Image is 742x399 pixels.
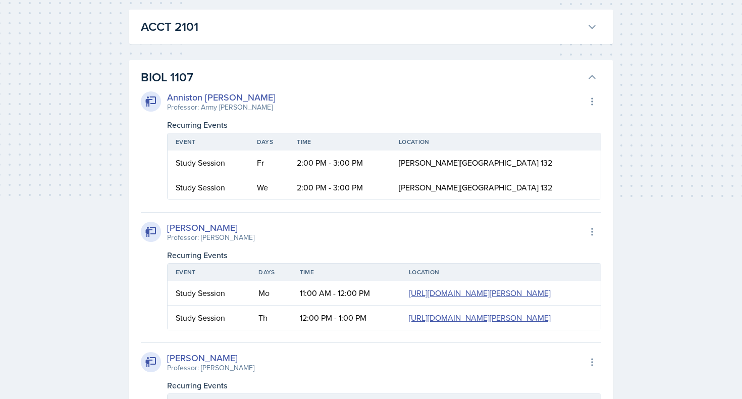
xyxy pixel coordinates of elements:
[292,264,401,281] th: Time
[292,281,401,306] td: 11:00 AM - 12:00 PM
[139,66,599,88] button: BIOL 1107
[250,281,291,306] td: Mo
[409,312,551,323] a: [URL][DOMAIN_NAME][PERSON_NAME]
[141,68,583,86] h3: BIOL 1107
[250,306,291,330] td: Th
[167,119,601,131] div: Recurring Events
[391,133,601,151] th: Location
[167,221,254,234] div: [PERSON_NAME]
[289,151,391,175] td: 2:00 PM - 3:00 PM
[409,287,551,298] a: [URL][DOMAIN_NAME][PERSON_NAME]
[249,151,289,175] td: Fr
[399,182,552,193] span: [PERSON_NAME][GEOGRAPHIC_DATA] 132
[168,264,250,281] th: Event
[167,102,276,113] div: Professor: Army [PERSON_NAME]
[139,16,599,38] button: ACCT 2101
[249,133,289,151] th: Days
[399,157,552,168] span: [PERSON_NAME][GEOGRAPHIC_DATA] 132
[292,306,401,330] td: 12:00 PM - 1:00 PM
[167,379,601,391] div: Recurring Events
[167,249,601,261] div: Recurring Events
[167,90,276,104] div: Anniston [PERSON_NAME]
[176,157,241,169] div: Study Session
[176,181,241,193] div: Study Session
[289,133,391,151] th: Time
[250,264,291,281] th: Days
[167,351,254,365] div: [PERSON_NAME]
[249,175,289,199] td: We
[176,312,242,324] div: Study Session
[168,133,249,151] th: Event
[141,18,583,36] h3: ACCT 2101
[401,264,601,281] th: Location
[167,232,254,243] div: Professor: [PERSON_NAME]
[176,287,242,299] div: Study Session
[167,363,254,373] div: Professor: [PERSON_NAME]
[289,175,391,199] td: 2:00 PM - 3:00 PM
